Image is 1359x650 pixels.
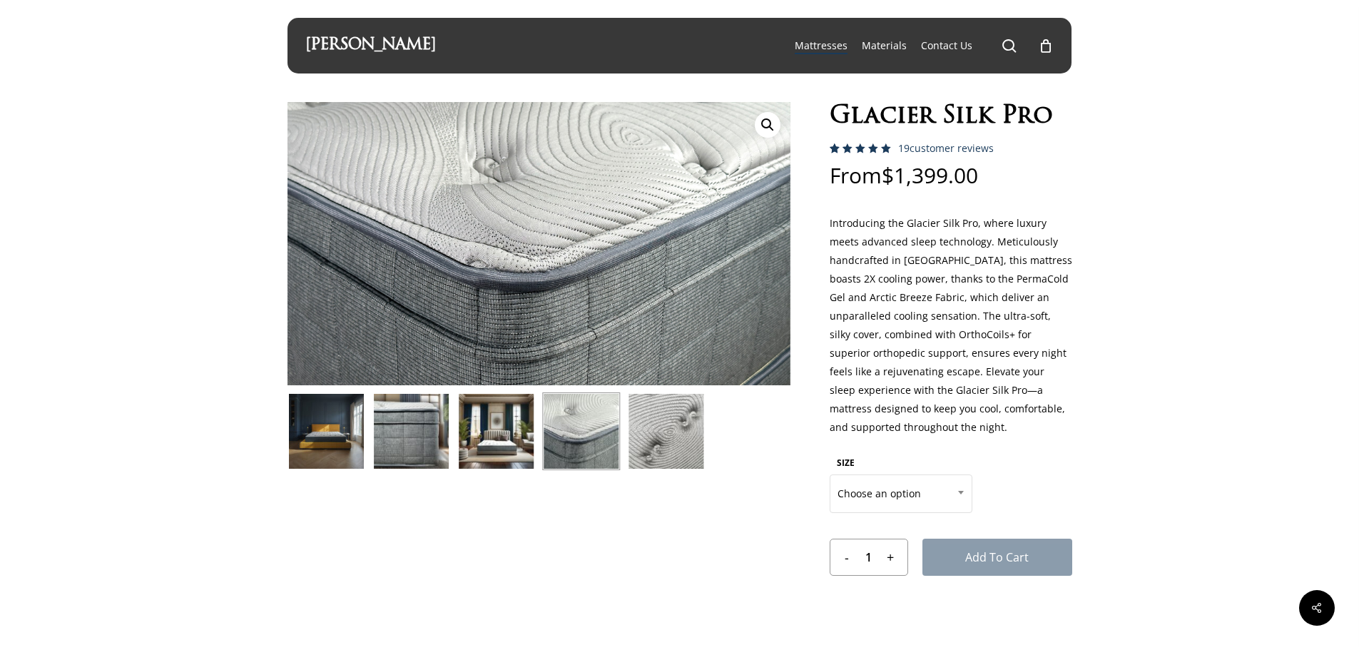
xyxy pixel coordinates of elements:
nav: Main Menu [788,18,1054,73]
label: SIZE [837,457,855,469]
a: View full-screen image gallery [755,112,780,138]
span: Choose an option [830,479,972,509]
h1: Glacier Silk Pro [830,102,1072,132]
span: Materials [862,39,907,52]
p: Introducing the Glacier Silk Pro, where luxury meets advanced sleep technology. Meticulously hand... [830,214,1072,452]
span: Contact Us [921,39,972,52]
span: Mattresses [795,39,848,52]
span: $ [882,161,894,190]
a: Materials [862,39,907,53]
span: Choose an option [830,474,972,513]
input: Product quantity [855,539,882,575]
span: Rated out of 5 based on customer ratings [830,143,891,213]
a: [PERSON_NAME] [305,38,436,54]
button: Add to cart [922,539,1072,576]
a: Contact Us [921,39,972,53]
input: + [882,539,907,575]
bdi: 1,399.00 [882,161,978,190]
input: - [830,539,855,575]
span: 19 [898,141,910,155]
a: 19customer reviews [898,143,994,154]
div: Rated 5.00 out of 5 [830,143,891,153]
a: Cart [1038,38,1054,54]
iframe: Secure express checkout frame [844,593,1058,633]
span: 18 [830,143,845,167]
p: From [830,165,1072,214]
a: Mattresses [795,39,848,53]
